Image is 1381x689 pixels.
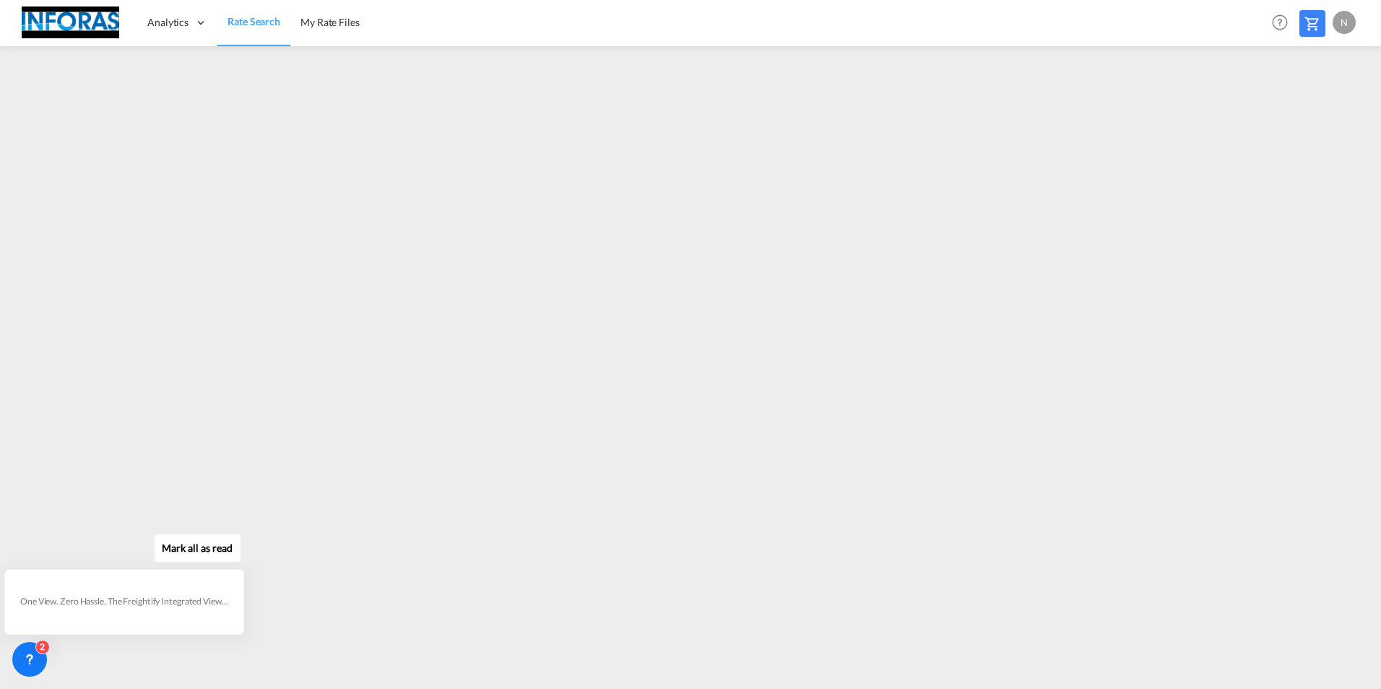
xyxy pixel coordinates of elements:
[228,15,280,27] span: Rate Search
[22,6,119,39] img: eff75c7098ee11eeb65dd1c63e392380.jpg
[147,15,189,30] span: Analytics
[1268,10,1299,36] div: Help
[1268,10,1292,35] span: Help
[300,16,360,28] span: My Rate Files
[1333,11,1356,34] div: N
